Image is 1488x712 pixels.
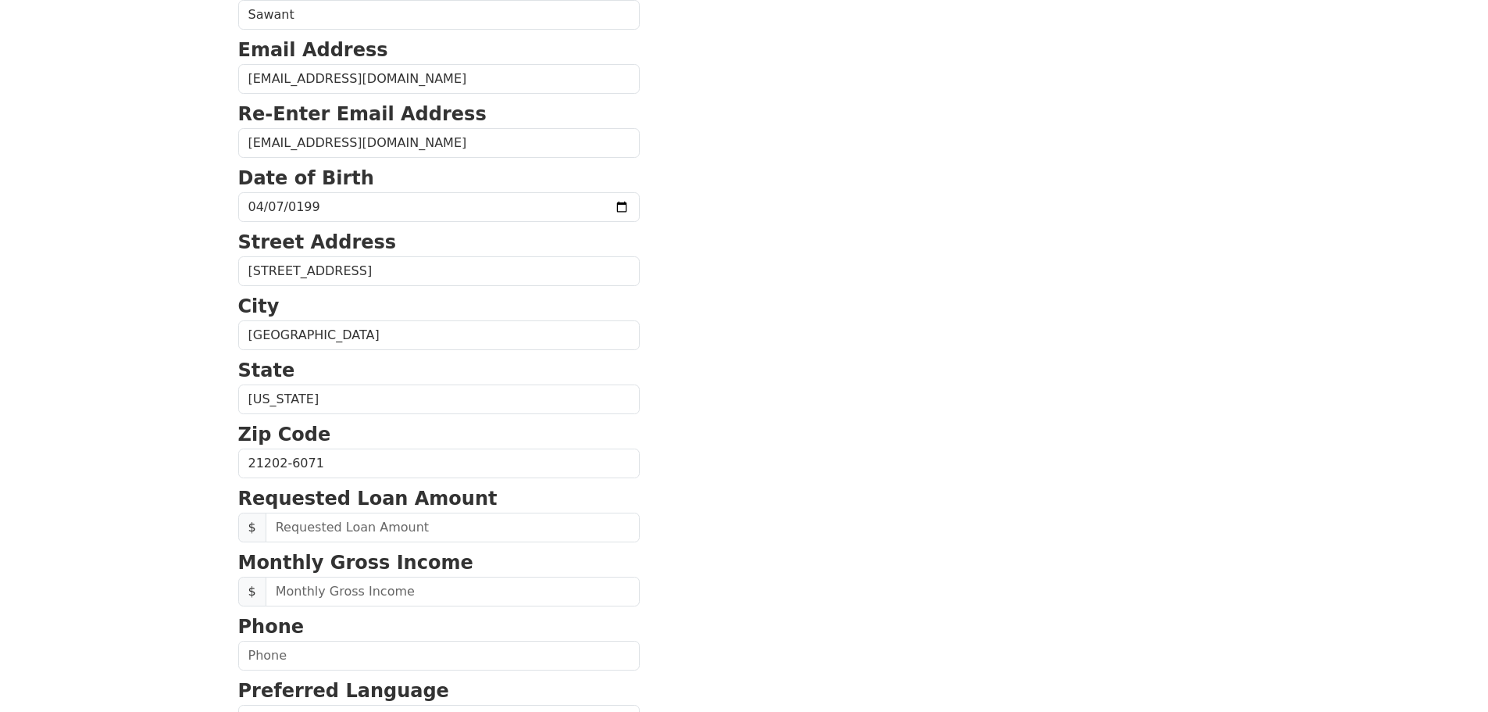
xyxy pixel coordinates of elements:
input: Re-Enter Email Address [238,128,640,158]
strong: Phone [238,616,305,638]
strong: Date of Birth [238,167,374,189]
input: City [238,320,640,350]
strong: State [238,360,295,381]
input: Phone [238,641,640,671]
strong: Requested Loan Amount [238,488,498,510]
input: Monthly Gross Income [266,577,640,606]
p: Monthly Gross Income [238,549,640,577]
strong: Email Address [238,39,388,61]
strong: City [238,295,280,317]
input: Requested Loan Amount [266,513,640,542]
strong: Street Address [238,231,397,253]
span: $ [238,577,266,606]
input: Street Address [238,256,640,286]
input: Zip Code [238,449,640,478]
span: $ [238,513,266,542]
strong: Re-Enter Email Address [238,103,487,125]
strong: Preferred Language [238,680,449,702]
input: Email Address [238,64,640,94]
strong: Zip Code [238,424,331,445]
